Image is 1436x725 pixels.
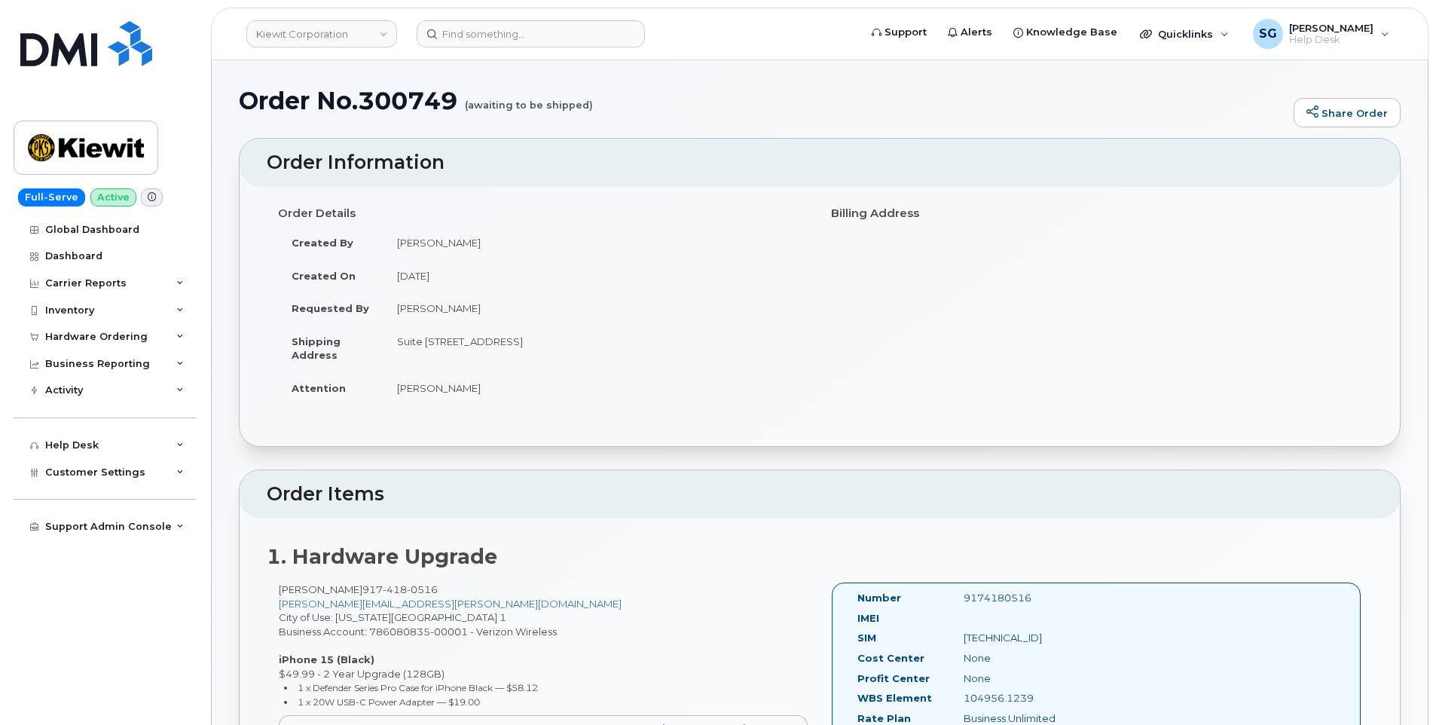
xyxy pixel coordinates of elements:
label: Cost Center [857,651,924,665]
span: 0516 [407,583,438,595]
div: 9174180516 [952,591,1101,605]
label: WBS Element [857,691,932,705]
a: Share Order [1294,98,1401,128]
td: [PERSON_NAME] [383,372,808,405]
strong: Attention [292,382,346,394]
div: 104956.1239 [952,691,1101,705]
div: None [952,651,1101,665]
label: Number [857,591,901,605]
div: None [952,671,1101,686]
h4: Order Details [278,207,808,220]
strong: iPhone 15 (Black) [279,653,374,665]
strong: 1. Hardware Upgrade [267,544,497,569]
td: [DATE] [383,259,808,292]
h4: Billing Address [831,207,1361,220]
h1: Order No.300749 [239,87,1286,114]
td: Suite [STREET_ADDRESS] [383,325,808,372]
span: 917 [362,583,438,595]
strong: Requested By [292,302,369,314]
td: [PERSON_NAME] [383,292,808,325]
td: [PERSON_NAME] [383,226,808,259]
label: IMEI [857,611,879,626]
label: Profit Center [857,671,930,686]
span: 418 [383,583,407,595]
strong: Created By [292,237,353,249]
h2: Order Information [267,152,1373,173]
iframe: Messenger Launcher [1370,659,1425,714]
div: [TECHNICAL_ID] [952,631,1101,645]
small: 1 x 20W USB-C Power Adapter — $19.00 [298,696,480,708]
strong: Created On [292,270,356,282]
h2: Order Items [267,484,1373,505]
small: (awaiting to be shipped) [465,87,593,111]
strong: Shipping Address [292,335,341,362]
small: 1 x Defender Series Pro Case for iPhone Black — $58.12 [298,682,538,693]
label: SIM [857,631,876,645]
a: [PERSON_NAME][EMAIL_ADDRESS][PERSON_NAME][DOMAIN_NAME] [279,598,622,610]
